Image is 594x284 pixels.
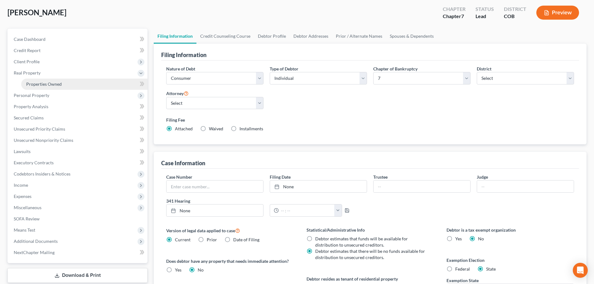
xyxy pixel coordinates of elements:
[270,65,298,72] label: Type of Debtor
[239,126,263,131] span: Installments
[374,181,470,192] input: --
[455,236,462,241] span: Yes
[9,157,147,168] a: Executory Contracts
[536,6,579,20] button: Preview
[14,205,41,210] span: Miscellaneous
[315,248,425,260] span: Debtor estimates that there will be no funds available for distribution to unsecured creditors.
[9,112,147,123] a: Secured Claims
[14,238,58,244] span: Additional Documents
[573,263,588,278] div: Open Intercom Messenger
[14,137,73,143] span: Unsecured Nonpriority Claims
[386,29,437,44] a: Spouses & Dependents
[9,34,147,45] a: Case Dashboard
[447,277,479,284] label: Exemption State
[7,268,147,283] a: Download & Print
[14,48,41,53] span: Credit Report
[166,117,574,123] label: Filing Fee
[167,181,263,192] input: Enter case number...
[14,250,55,255] span: NextChapter Mailing
[14,160,54,165] span: Executory Contracts
[175,237,191,242] span: Current
[332,29,386,44] a: Prior / Alternate Names
[166,227,294,234] label: Version of legal data applied to case
[478,236,484,241] span: No
[14,126,65,132] span: Unsecured Priority Claims
[9,213,147,224] a: SOFA Review
[175,267,181,272] span: Yes
[373,65,418,72] label: Chapter of Bankruptcy
[254,29,290,44] a: Debtor Profile
[461,13,464,19] span: 7
[476,13,494,20] div: Lead
[163,198,370,204] label: 341 Hearing
[21,79,147,90] a: Properties Owned
[307,276,434,282] label: Debtor resides as tenant of residential property
[14,149,31,154] span: Lawsuits
[166,258,294,264] label: Does debtor have any property that needs immediate attention?
[447,257,574,263] label: Exemption Election
[14,171,70,176] span: Codebtors Insiders & Notices
[443,6,466,13] div: Chapter
[198,267,204,272] span: No
[161,51,206,59] div: Filing Information
[14,194,31,199] span: Expenses
[14,59,40,64] span: Client Profile
[9,45,147,56] a: Credit Report
[447,227,574,233] label: Debtor is a tax exempt organization
[154,29,196,44] a: Filing Information
[373,174,388,180] label: Trustee
[166,65,195,72] label: Nature of Debt
[290,29,332,44] a: Debtor Addresses
[476,6,494,13] div: Status
[9,123,147,135] a: Unsecured Priority Claims
[315,236,408,248] span: Debtor estimates that funds will be available for distribution to unsecured creditors.
[209,126,223,131] span: Waived
[477,181,574,192] input: --
[166,174,192,180] label: Case Number
[477,65,491,72] label: District
[233,237,259,242] span: Date of Filing
[175,126,193,131] span: Attached
[455,266,470,272] span: Federal
[166,89,189,97] label: Attorney
[9,101,147,112] a: Property Analysis
[504,13,526,20] div: COB
[270,174,291,180] label: Filing Date
[196,29,254,44] a: Credit Counseling Course
[9,135,147,146] a: Unsecured Nonpriority Claims
[14,227,35,233] span: Means Test
[14,70,41,75] span: Real Property
[9,247,147,258] a: NextChapter Mailing
[279,205,335,216] input: -- : --
[477,174,488,180] label: Judge
[14,93,49,98] span: Personal Property
[167,205,263,216] a: None
[486,266,496,272] span: State
[14,36,46,42] span: Case Dashboard
[14,182,28,188] span: Income
[207,237,217,242] span: Prior
[7,8,66,17] span: [PERSON_NAME]
[14,104,48,109] span: Property Analysis
[270,181,367,192] a: None
[14,216,40,221] span: SOFA Review
[9,146,147,157] a: Lawsuits
[14,115,44,120] span: Secured Claims
[161,159,205,167] div: Case Information
[307,227,434,233] label: Statistical/Administrative Info
[443,13,466,20] div: Chapter
[26,81,62,87] span: Properties Owned
[504,6,526,13] div: District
